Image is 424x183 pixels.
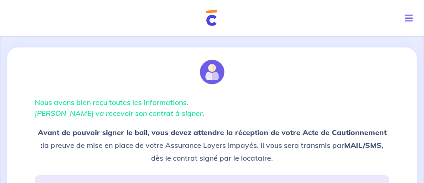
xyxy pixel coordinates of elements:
img: illu_account.svg [200,60,225,84]
p: Nous avons bien reçu toutes les informations. [35,97,389,119]
button: Toggle navigation [398,6,424,30]
em: [PERSON_NAME] va recevoir son contrat à signer. [35,109,204,118]
p: la preuve de mise en place de votre Assurance Loyers Impayés. Il vous sera transmis par , dès le ... [35,126,389,164]
img: Cautioneo [206,10,217,26]
strong: MAIL/SMS [344,141,382,150]
strong: Avant de pouvoir signer le bail, vous devez attendre la réception de votre Acte de Cautionnement : [38,128,387,150]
